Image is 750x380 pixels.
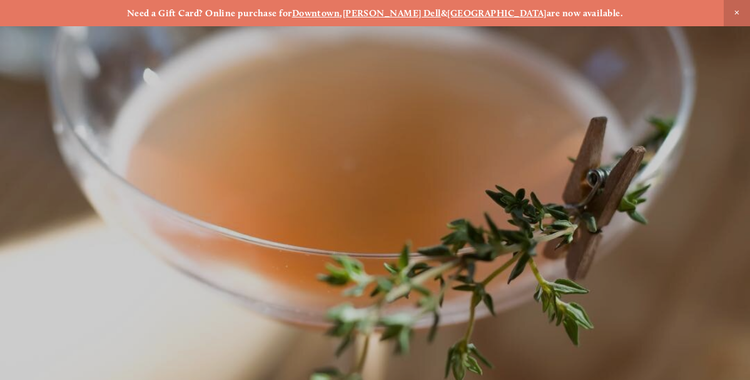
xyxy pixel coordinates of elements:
strong: , [340,7,342,19]
a: [GEOGRAPHIC_DATA] [447,7,547,19]
a: [PERSON_NAME] Dell [343,7,441,19]
a: Downtown [292,7,340,19]
strong: are now available. [547,7,623,19]
strong: Need a Gift Card? Online purchase for [127,7,292,19]
strong: & [441,7,447,19]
